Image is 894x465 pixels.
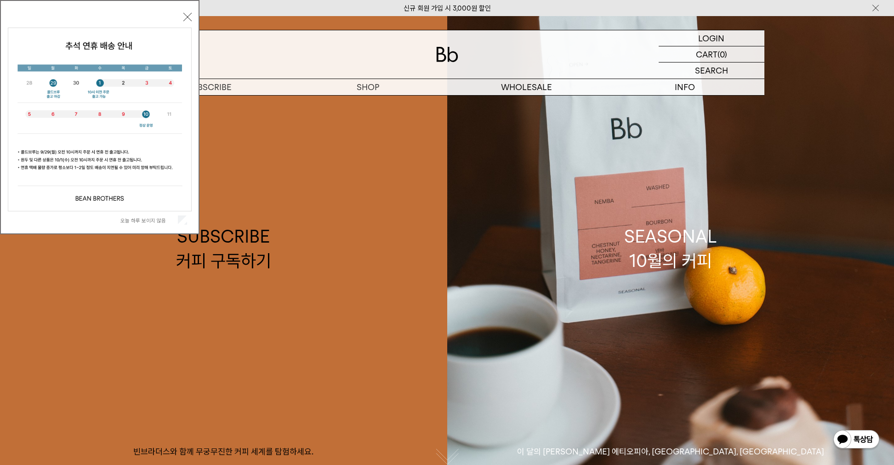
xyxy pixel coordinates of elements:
[176,224,271,273] div: SUBSCRIBE 커피 구독하기
[624,224,717,273] div: SEASONAL 10월의 커피
[659,30,764,46] a: LOGIN
[698,30,724,46] p: LOGIN
[696,46,717,62] p: CART
[695,62,728,79] p: SEARCH
[120,217,176,224] label: 오늘 하루 보이지 않음
[8,28,191,211] img: 5e4d662c6b1424087153c0055ceb1a13_140731.jpg
[289,79,447,95] a: SHOP
[717,46,727,62] p: (0)
[404,4,491,12] a: 신규 회원 가입 시 3,000원 할인
[606,79,764,95] p: INFO
[659,46,764,62] a: CART (0)
[183,13,192,21] button: 닫기
[447,79,606,95] p: WHOLESALE
[436,47,458,62] img: 로고
[832,429,880,451] img: 카카오톡 채널 1:1 채팅 버튼
[130,79,289,95] a: SUBSCRIBE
